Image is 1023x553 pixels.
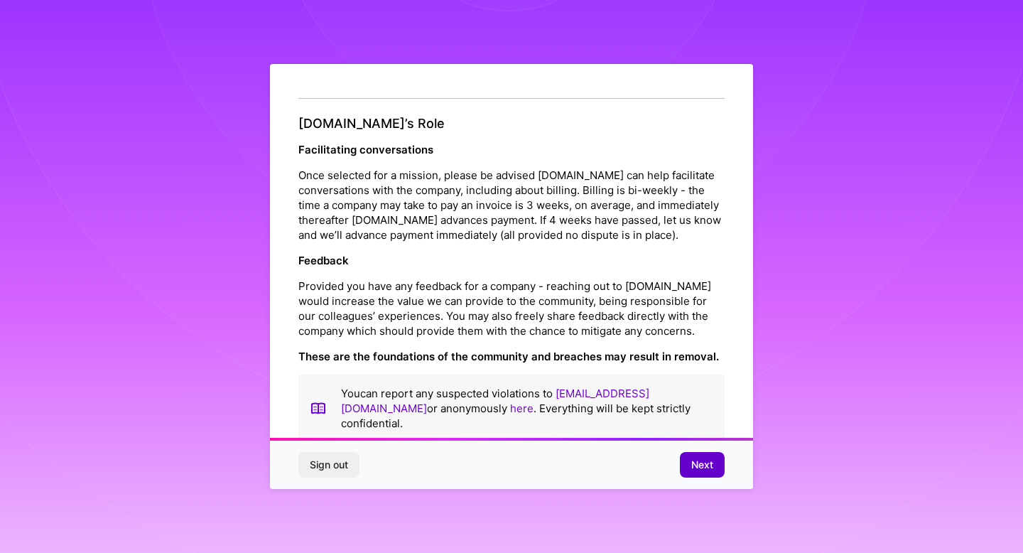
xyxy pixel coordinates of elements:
p: Provided you have any feedback for a company - reaching out to [DOMAIN_NAME] would increase the v... [298,279,725,338]
p: Once selected for a mission, please be advised [DOMAIN_NAME] can help facilitate conversations wi... [298,168,725,242]
a: [EMAIL_ADDRESS][DOMAIN_NAME] [341,387,649,415]
strong: Feedback [298,254,349,267]
span: Sign out [310,458,348,472]
strong: These are the foundations of the community and breaches may result in removal. [298,350,719,363]
p: You can report any suspected violations to or anonymously . Everything will be kept strictly conf... [341,386,713,431]
span: Next [691,458,713,472]
h4: [DOMAIN_NAME]’s Role [298,116,725,131]
button: Sign out [298,452,359,478]
button: Next [680,452,725,478]
a: here [510,402,534,415]
img: book icon [310,386,327,431]
strong: Facilitating conversations [298,143,433,156]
